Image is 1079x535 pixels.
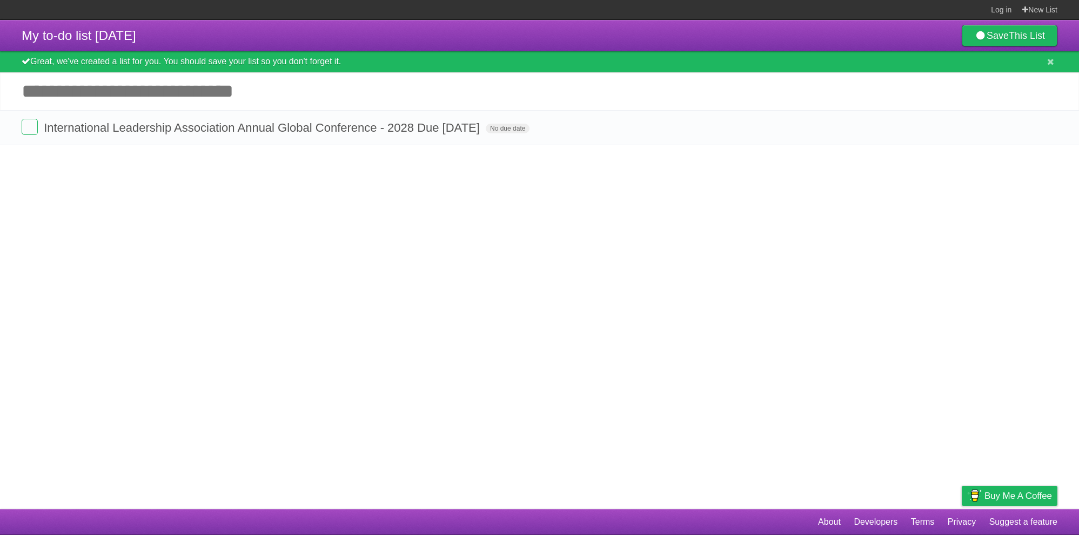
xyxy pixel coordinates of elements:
span: Buy me a coffee [984,486,1052,505]
a: Terms [911,512,935,532]
span: No due date [486,124,530,133]
a: Buy me a coffee [962,486,1057,506]
a: Suggest a feature [989,512,1057,532]
img: Buy me a coffee [967,486,982,505]
a: SaveThis List [962,25,1057,46]
label: Done [22,119,38,135]
b: This List [1009,30,1045,41]
a: About [818,512,841,532]
span: International Leadership Association Annual Global Conference - 2028 Due [DATE] [44,121,482,134]
a: Developers [854,512,897,532]
label: Star task [991,119,1012,137]
span: My to-do list [DATE] [22,28,136,43]
a: Privacy [948,512,976,532]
